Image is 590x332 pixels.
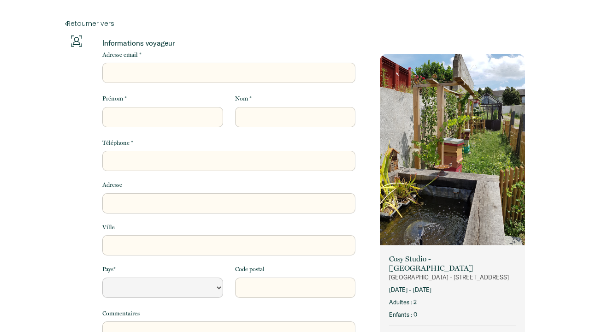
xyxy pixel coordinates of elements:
[102,50,142,59] label: Adresse email *
[102,223,115,232] label: Ville
[389,298,516,307] p: Adultes : 2
[102,309,140,318] label: Commentaires
[389,285,516,294] p: [DATE] - [DATE]
[102,38,355,47] p: Informations voyageur
[71,36,82,47] img: guests-info
[389,310,516,319] p: Enfants : 0
[102,180,122,190] label: Adresse
[65,18,525,29] a: Retourner vers
[102,94,127,103] label: Prénom *
[380,54,525,248] img: rental-image
[235,265,265,274] label: Code postal
[389,273,516,282] p: [GEOGRAPHIC_DATA] - [STREET_ADDRESS]
[102,138,133,148] label: Téléphone *
[389,255,516,273] p: Cosy Studio - [GEOGRAPHIC_DATA]
[235,94,252,103] label: Nom *
[102,265,116,274] label: Pays
[102,278,223,298] select: Default select example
